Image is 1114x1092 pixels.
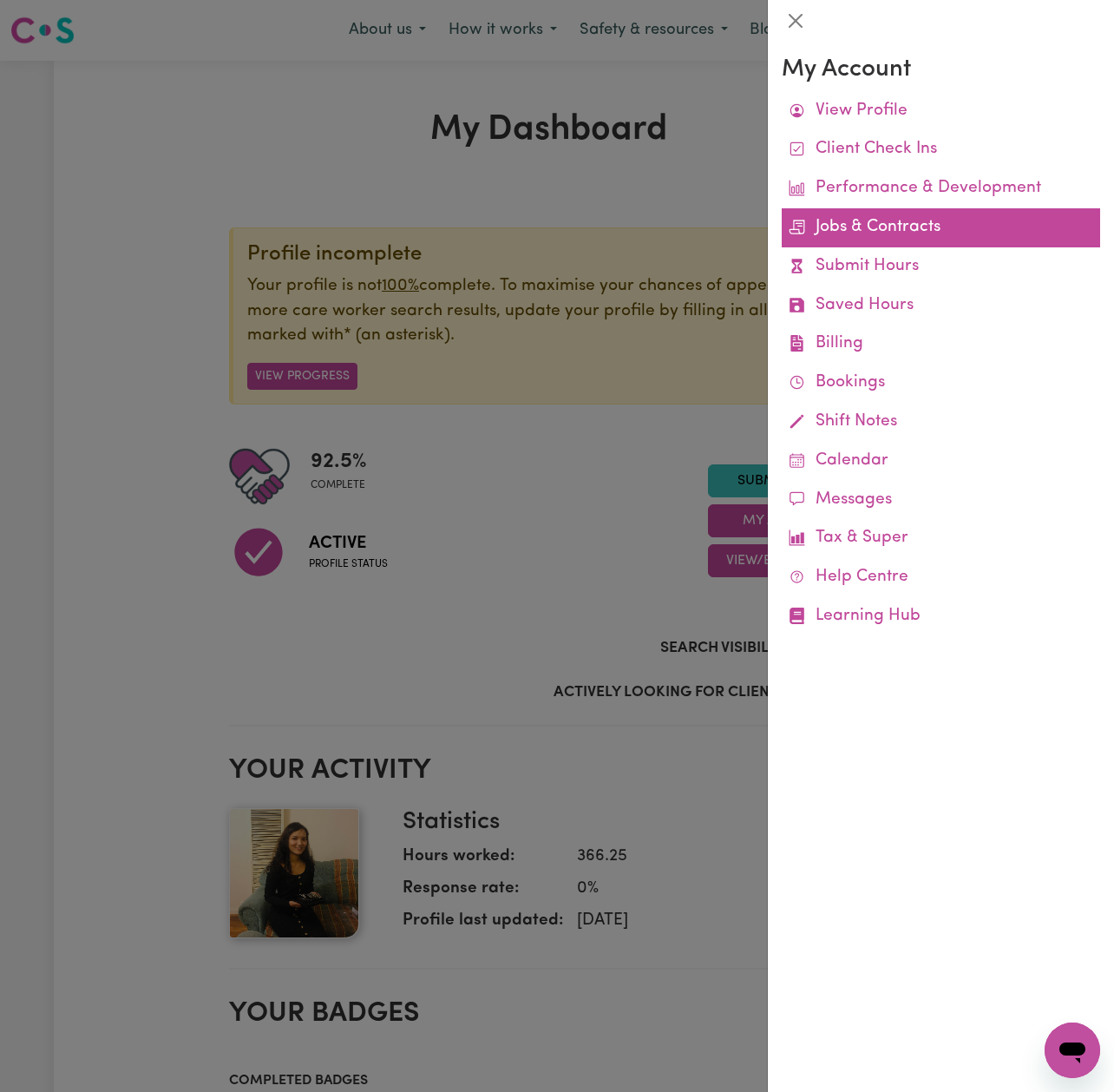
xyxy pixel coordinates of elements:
[782,208,1100,247] a: Jobs & Contracts
[782,169,1100,208] a: Performance & Development
[782,403,1100,442] a: Shift Notes
[782,597,1100,636] a: Learning Hub
[782,130,1100,169] a: Client Check Ins
[782,7,809,35] button: Close
[782,247,1100,286] a: Submit Hours
[782,481,1100,520] a: Messages
[782,442,1100,481] a: Calendar
[782,364,1100,403] a: Bookings
[782,56,1100,85] h3: My Account
[782,519,1100,558] a: Tax & Super
[1045,1023,1100,1078] iframe: Button to launch messaging window
[782,325,1100,364] a: Billing
[782,558,1100,597] a: Help Centre
[782,286,1100,326] a: Saved Hours
[782,92,1100,131] a: View Profile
